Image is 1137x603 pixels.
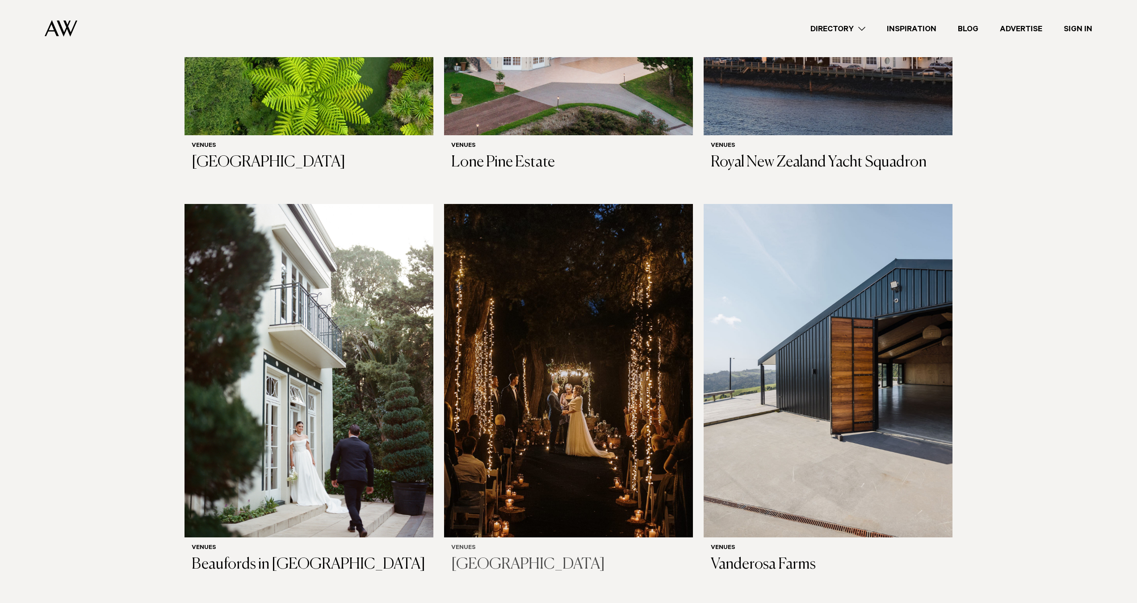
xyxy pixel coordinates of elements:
[451,154,686,172] h3: Lone Pine Estate
[451,142,686,150] h6: Venues
[704,204,952,581] a: Barn doors at Vanderosa Farms in Leigh Venues Vanderosa Farms
[192,556,426,574] h3: Beaufords in [GEOGRAPHIC_DATA]
[451,556,686,574] h3: [GEOGRAPHIC_DATA]
[185,204,433,581] a: Bride and groom posing outside homestead Venues Beaufords in [GEOGRAPHIC_DATA]
[192,545,426,552] h6: Venues
[711,545,945,552] h6: Venues
[45,20,77,37] img: Auckland Weddings Logo
[876,23,947,35] a: Inspiration
[989,23,1053,35] a: Advertise
[192,142,426,150] h6: Venues
[451,545,686,552] h6: Venues
[444,204,693,581] a: Auckland Weddings Venues | Kumeu Valley Estate Venues [GEOGRAPHIC_DATA]
[444,204,693,538] img: Auckland Weddings Venues | Kumeu Valley Estate
[711,154,945,172] h3: Royal New Zealand Yacht Squadron
[947,23,989,35] a: Blog
[185,204,433,538] img: Bride and groom posing outside homestead
[1053,23,1103,35] a: Sign In
[711,142,945,150] h6: Venues
[711,556,945,574] h3: Vanderosa Farms
[800,23,876,35] a: Directory
[192,154,426,172] h3: [GEOGRAPHIC_DATA]
[704,204,952,538] img: Barn doors at Vanderosa Farms in Leigh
